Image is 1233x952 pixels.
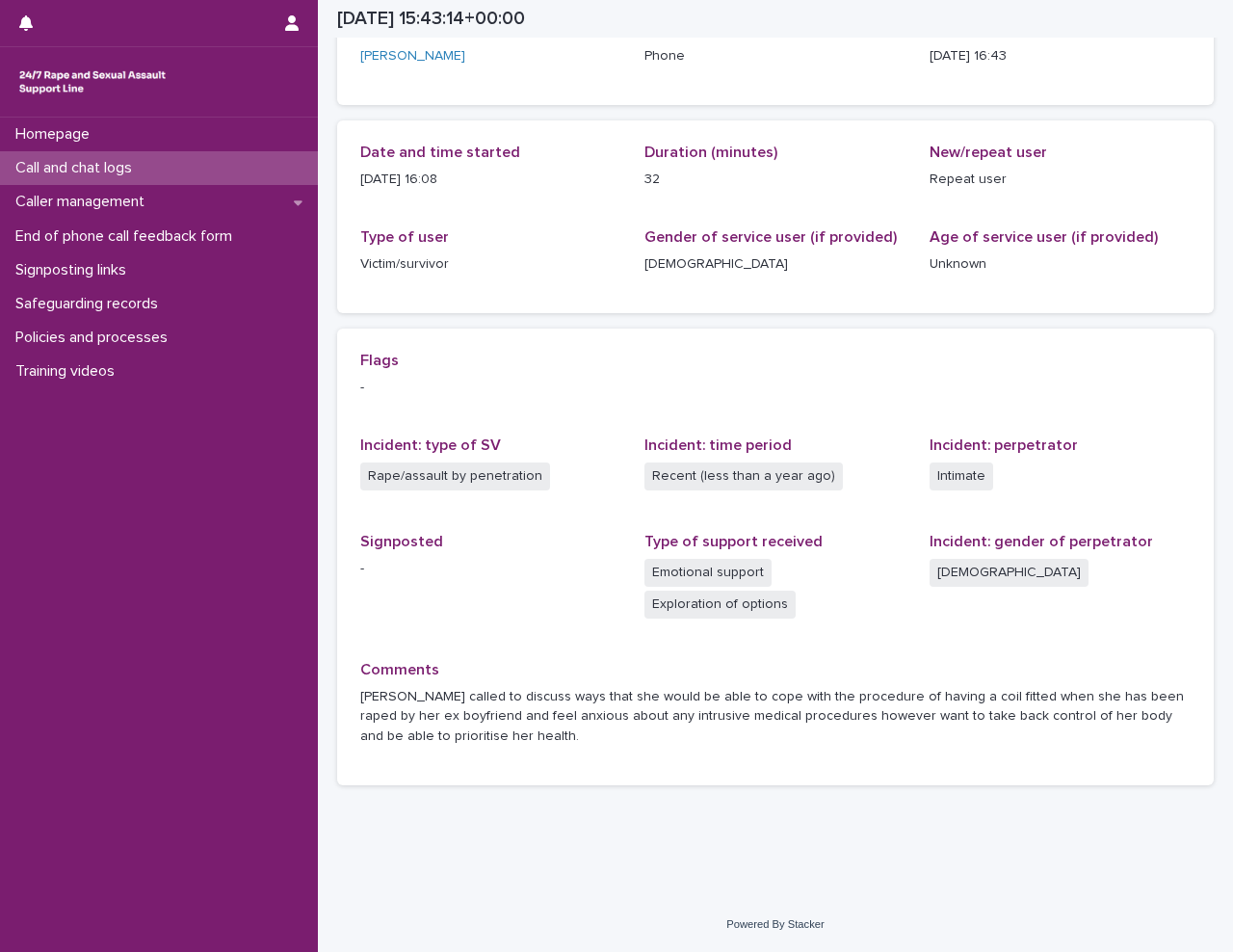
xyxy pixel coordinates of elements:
h2: [DATE] 15:43:14+00:00 [337,8,525,30]
span: Recent (less than a year ago) [644,463,843,490]
span: Incident: gender of perpetrator [930,534,1153,549]
span: Incident: time period [644,437,792,453]
a: Powered By Stacker [726,918,824,930]
p: 32 [644,170,905,190]
span: Emotional support [644,559,772,587]
span: Intimate [930,463,993,490]
span: New/repeat user [930,145,1047,160]
p: End of phone call feedback form [8,227,248,246]
span: Exploration of options [644,591,796,619]
p: [DEMOGRAPHIC_DATA] [644,254,905,275]
span: Signposted [360,534,443,549]
p: Unknown [930,254,1191,275]
p: - [360,378,1191,398]
span: Gender of service user (if provided) [644,229,897,245]
p: Safeguarding records [8,295,173,313]
p: Phone [644,46,905,66]
span: Type of support received [644,534,823,549]
span: Incident: perpetrator [930,437,1078,453]
span: Rape/assault by penetration [360,463,550,490]
span: Flags [360,353,399,368]
p: [DATE] 16:08 [360,170,621,190]
p: Signposting links [8,261,142,279]
span: Age of service user (if provided) [930,229,1158,245]
span: Duration (minutes) [644,145,777,160]
span: Date and time started [360,145,520,160]
p: Training videos [8,362,130,381]
span: Comments [360,662,439,677]
p: Repeat user [930,170,1191,190]
span: Type of user [360,229,449,245]
span: Incident: type of SV [360,437,501,453]
p: Caller management [8,193,160,211]
p: [PERSON_NAME] called to discuss ways that she would be able to cope with the procedure of having ... [360,687,1191,747]
p: Policies and processes [8,329,183,347]
p: Call and chat logs [8,159,147,177]
p: Victim/survivor [360,254,621,275]
p: [DATE] 16:43 [930,46,1191,66]
a: [PERSON_NAME] [360,46,465,66]
span: [DEMOGRAPHIC_DATA] [930,559,1089,587]
p: Homepage [8,125,105,144]
p: - [360,559,621,579]
img: rhQMoQhaT3yELyF149Cw [15,63,170,101]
